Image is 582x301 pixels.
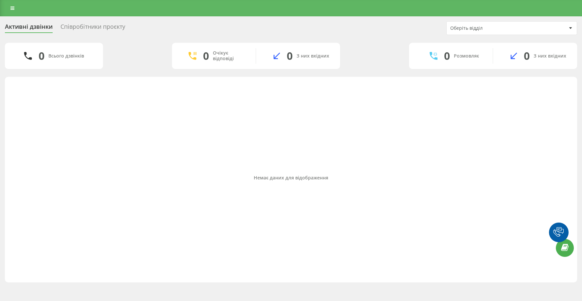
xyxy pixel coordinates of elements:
[60,23,125,33] div: Співробітники проєкту
[39,50,44,62] div: 0
[454,53,479,59] div: Розмовляє
[524,50,530,62] div: 0
[450,25,528,31] div: Оберіть відділ
[203,50,209,62] div: 0
[534,53,566,59] div: З них вхідних
[48,53,84,59] div: Всього дзвінків
[5,23,53,33] div: Активні дзвінки
[10,175,572,181] div: Немає даних для відображення
[444,50,450,62] div: 0
[287,50,293,62] div: 0
[297,53,329,59] div: З них вхідних
[213,50,246,61] div: Очікує відповіді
